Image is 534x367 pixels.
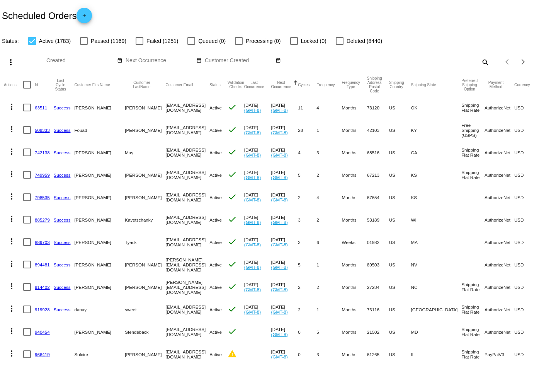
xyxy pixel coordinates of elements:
mat-cell: 2 [298,276,316,298]
mat-cell: [PERSON_NAME] [125,119,165,141]
mat-cell: Shipping Flat Rate [461,96,485,119]
mat-cell: Months [342,164,367,186]
span: Active [209,307,222,312]
a: (GMT-8) [244,287,261,292]
mat-icon: check [228,259,237,269]
mat-cell: MA [411,231,462,253]
a: (GMT-8) [244,309,261,314]
span: Failed (1251) [146,36,179,46]
mat-cell: OK [411,96,462,119]
a: (GMT-8) [271,332,288,337]
span: Active [209,285,222,290]
a: 919928 [35,307,50,312]
mat-cell: 2 [316,276,342,298]
mat-cell: [DATE] [271,298,298,321]
a: (GMT-8) [271,242,288,247]
mat-icon: check [228,282,237,291]
mat-cell: Solcire [75,343,125,365]
mat-cell: AuthorizeNet [485,276,514,298]
a: (GMT-8) [244,242,261,247]
input: Customer Created [205,58,274,64]
button: Change sorting for LastOccurrenceUtc [244,80,264,89]
mat-icon: more_vert [7,282,16,291]
mat-cell: [PERSON_NAME] [75,208,125,231]
mat-cell: 2 [316,208,342,231]
a: (GMT-8) [271,354,288,359]
mat-cell: 53189 [367,208,389,231]
mat-cell: [DATE] [244,276,271,298]
mat-cell: [DATE] [244,298,271,321]
a: (GMT-8) [271,287,288,292]
mat-icon: more_vert [7,349,16,358]
mat-icon: date_range [196,58,202,64]
mat-cell: US [389,298,411,321]
mat-cell: AuthorizeNet [485,298,514,321]
mat-cell: KS [411,186,462,208]
mat-cell: NC [411,276,462,298]
mat-cell: [DATE] [271,186,298,208]
mat-cell: [DATE] [244,231,271,253]
mat-cell: 67654 [367,186,389,208]
a: 889703 [35,240,50,245]
mat-cell: [EMAIL_ADDRESS][DOMAIN_NAME] [166,321,210,343]
mat-cell: [DATE] [271,96,298,119]
span: Active [209,128,222,133]
mat-cell: [DATE] [244,119,271,141]
mat-cell: [DATE] [271,164,298,186]
mat-cell: 2 [298,298,316,321]
mat-cell: [EMAIL_ADDRESS][DOMAIN_NAME] [166,208,210,231]
mat-cell: US [389,208,411,231]
mat-cell: 28 [298,119,316,141]
mat-cell: [PERSON_NAME] [75,253,125,276]
a: 914402 [35,285,50,290]
a: 940454 [35,329,50,335]
mat-cell: [PERSON_NAME] [125,164,165,186]
button: Change sorting for ShippingState [411,82,436,87]
mat-cell: KY [411,119,462,141]
a: 63511 [35,105,47,110]
mat-cell: [DATE] [271,208,298,231]
mat-cell: 5 [316,321,342,343]
mat-icon: more_vert [7,237,16,246]
mat-icon: date_range [276,58,281,64]
mat-cell: [DATE] [244,96,271,119]
mat-cell: [EMAIL_ADDRESS][DOMAIN_NAME] [166,164,210,186]
a: (GMT-8) [271,152,288,157]
mat-cell: US [389,96,411,119]
a: Success [54,217,71,222]
mat-cell: Shipping Flat Rate [461,298,485,321]
mat-cell: Tyack [125,231,165,253]
input: Created [46,58,116,64]
a: Success [54,172,71,178]
mat-cell: [DATE] [271,141,298,164]
span: Queued (0) [198,36,226,46]
mat-cell: [PERSON_NAME] [75,186,125,208]
mat-cell: AuthorizeNet [485,186,514,208]
mat-header-cell: Validation Checks [228,73,244,96]
mat-cell: Shipping Flat Rate [461,276,485,298]
mat-cell: [EMAIL_ADDRESS][DOMAIN_NAME] [166,298,210,321]
mat-cell: [EMAIL_ADDRESS][DOMAIN_NAME] [166,119,210,141]
a: Success [54,240,71,245]
mat-icon: warning [228,349,237,358]
mat-cell: [DATE] [271,231,298,253]
mat-cell: 89503 [367,253,389,276]
mat-cell: [DATE] [271,119,298,141]
mat-cell: US [389,119,411,141]
mat-cell: 4 [316,96,342,119]
mat-cell: Shipping Flat Rate [461,343,485,365]
span: Active (1783) [39,36,71,46]
a: 749959 [35,172,50,178]
mat-cell: [EMAIL_ADDRESS][DOMAIN_NAME] [166,141,210,164]
a: (GMT-8) [244,152,261,157]
mat-icon: more_vert [7,259,16,268]
mat-icon: date_range [117,58,122,64]
button: Next page [515,54,531,70]
a: (GMT-8) [271,265,288,270]
input: Next Occurrence [126,58,195,64]
mat-cell: 1 [316,253,342,276]
mat-icon: more_vert [7,125,16,134]
a: 894481 [35,262,50,267]
a: (GMT-8) [271,175,288,180]
mat-cell: Months [342,96,367,119]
